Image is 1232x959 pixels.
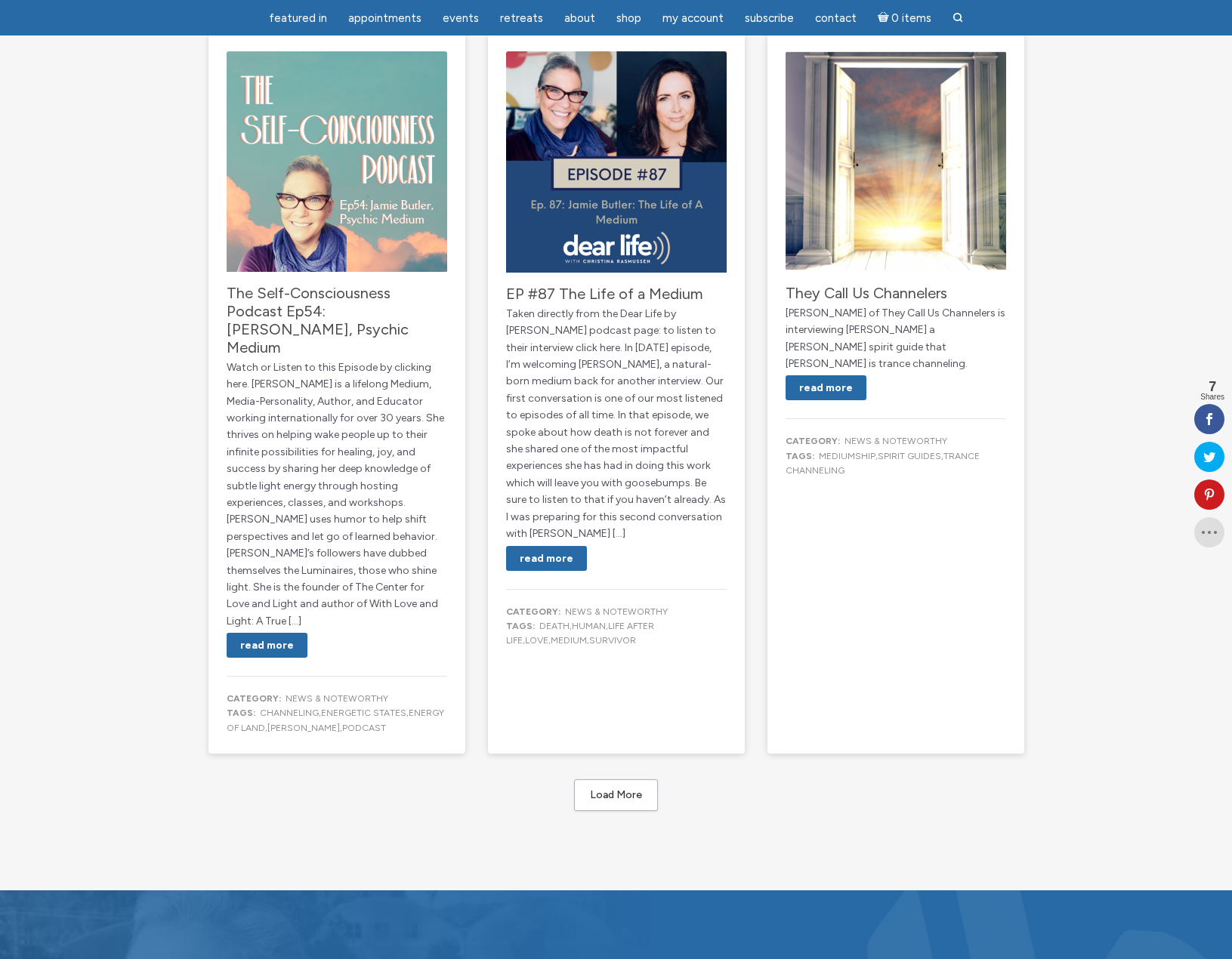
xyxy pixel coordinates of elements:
span: Appointments [348,11,421,25]
span: About [564,11,595,25]
a: Read More [227,633,307,658]
span: My Account [662,11,724,25]
a: Cart0 items [869,2,941,33]
a: News & Noteworthy [844,436,947,446]
a: mediumship [819,451,875,461]
button: Load More [574,779,658,811]
span: Subscribe [745,11,794,25]
a: human [572,621,606,631]
a: channeling [260,708,319,718]
p: Taken directly from the Dear Life by [PERSON_NAME] podcast page: to listen to their interview cli... [506,306,727,543]
span: featured in [269,11,327,25]
a: News & Noteworthy [565,606,668,617]
b: Tags: [786,451,814,461]
b: Category: [506,606,560,617]
a: podcast [342,723,386,733]
a: featured in [260,4,336,33]
p: Watch or Listen to this Episode by clicking here. [PERSON_NAME] is a lifelong Medium, Media-Perso... [227,359,447,631]
a: Read More [786,375,866,400]
a: Appointments [339,4,431,33]
a: Contact [806,4,866,33]
div: , , , , , [506,605,727,649]
p: [PERSON_NAME] of They Call Us Channelers is interviewing [PERSON_NAME] a [PERSON_NAME] spirit gui... [786,305,1006,373]
a: EP #87 The Life of a Medium [506,285,703,303]
div: , , [786,434,1006,478]
a: death [539,621,570,631]
a: love [525,635,548,646]
a: Read More [506,546,587,571]
img: EP #87 The Life of a Medium [506,51,727,273]
span: Contact [815,11,857,25]
img: They Call Us Channelers [786,51,1006,272]
b: Tags: [506,621,535,631]
img: The Self-Consciousness Podcast Ep54: Jamie Butler, Psychic Medium [227,51,447,272]
span: Retreats [500,11,543,25]
a: energy of land [227,708,444,732]
a: My Account [653,4,733,33]
b: Category: [786,436,840,446]
a: Retreats [491,4,552,33]
a: spirit guides [878,451,941,461]
div: , , , , [227,692,447,735]
span: Shares [1200,393,1224,401]
i: Cart [878,11,892,25]
b: Category: [227,693,281,704]
span: Events [443,11,479,25]
a: Events [434,4,488,33]
a: medium [551,635,587,646]
a: energetic states [321,708,406,718]
span: 7 [1200,380,1224,393]
a: News & Noteworthy [286,693,388,704]
a: Shop [607,4,650,33]
a: survivor [589,635,636,646]
a: About [555,4,604,33]
b: Tags: [227,708,255,718]
a: Subscribe [736,4,803,33]
span: 0 items [891,13,931,24]
a: [PERSON_NAME] [267,723,340,733]
a: They Call Us Channelers [786,284,947,302]
span: Shop [616,11,641,25]
a: The Self-Consciousness Podcast Ep54: [PERSON_NAME], Psychic Medium [227,284,409,356]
